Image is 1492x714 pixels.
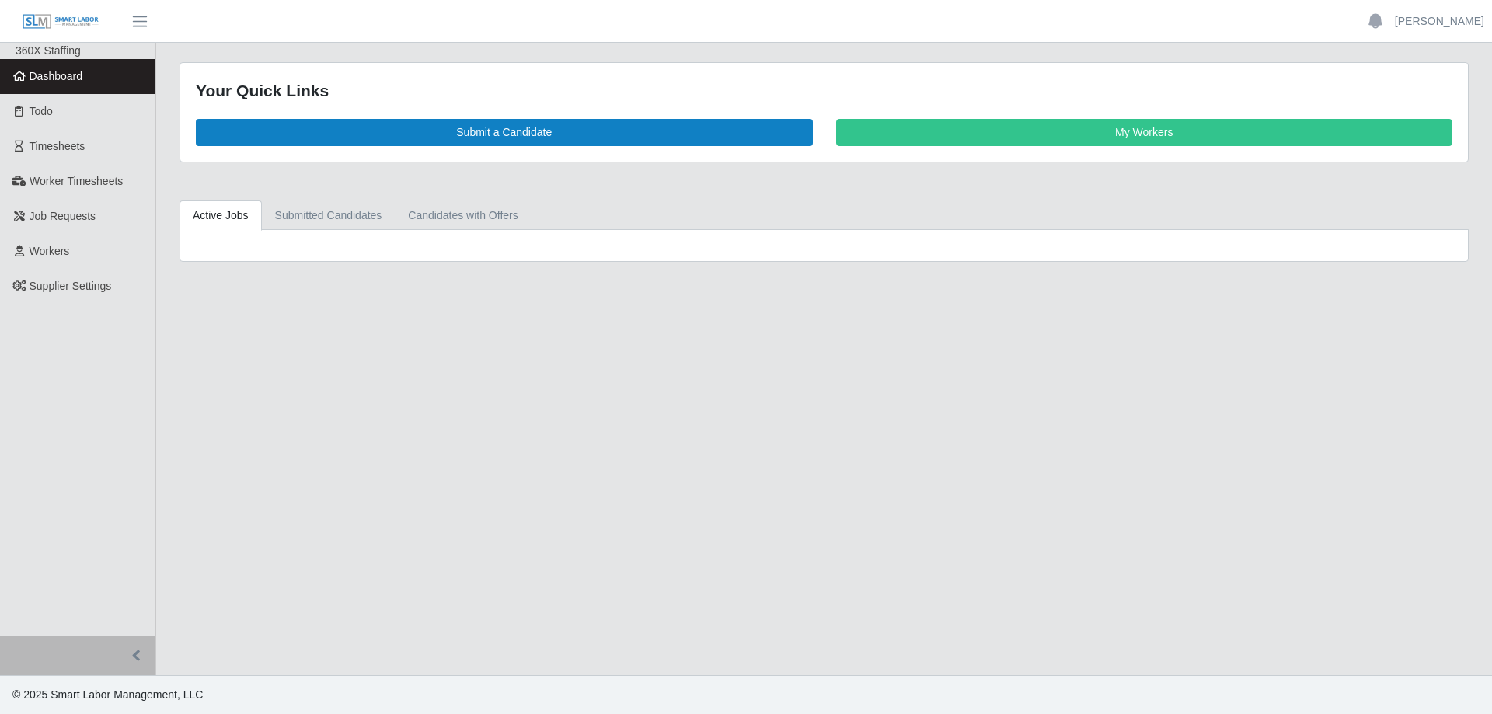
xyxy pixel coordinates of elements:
a: [PERSON_NAME] [1395,13,1484,30]
span: Worker Timesheets [30,175,123,187]
span: 360X Staffing [16,44,81,57]
a: My Workers [836,119,1453,146]
span: Supplier Settings [30,280,112,292]
span: Dashboard [30,70,83,82]
span: Job Requests [30,210,96,222]
a: Active Jobs [180,200,262,231]
span: Workers [30,245,70,257]
span: Timesheets [30,140,85,152]
span: © 2025 Smart Labor Management, LLC [12,688,203,701]
span: Todo [30,105,53,117]
div: Your Quick Links [196,78,1452,103]
a: Candidates with Offers [395,200,531,231]
img: SLM Logo [22,13,99,30]
a: Submit a Candidate [196,119,813,146]
a: Submitted Candidates [262,200,396,231]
